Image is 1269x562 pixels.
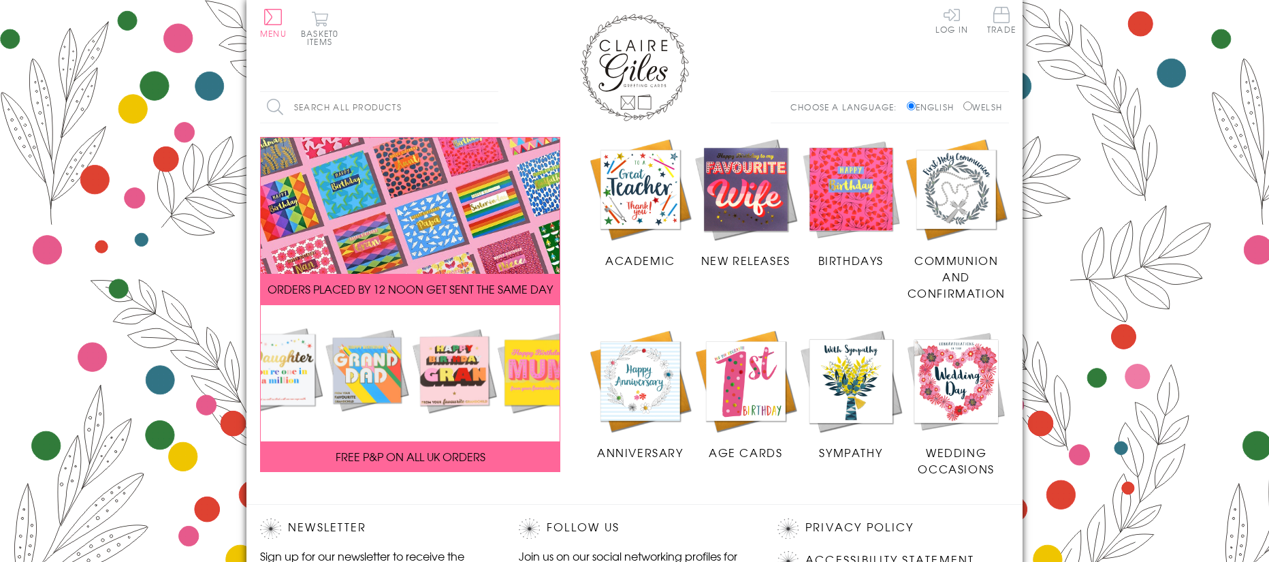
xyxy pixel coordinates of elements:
[963,101,1002,113] label: Welsh
[268,281,553,297] span: ORDERS PLACED BY 12 NOON GET SENT THE SAME DAY
[485,92,498,123] input: Search
[790,101,904,113] p: Choose a language:
[799,328,904,460] a: Sympathy
[260,9,287,37] button: Menu
[605,252,675,268] span: Academic
[260,27,287,40] span: Menu
[987,7,1016,36] a: Trade
[260,518,492,539] h2: Newsletter
[307,27,338,48] span: 0 items
[693,328,799,460] a: Age Cards
[588,137,693,269] a: Academic
[918,444,994,477] span: Wedding Occasions
[519,518,750,539] h2: Follow Us
[805,518,914,537] a: Privacy Policy
[907,252,1006,301] span: Communion and Confirmation
[907,102,916,110] input: English
[903,137,1009,302] a: Communion and Confirmation
[935,7,968,33] a: Log In
[709,444,782,460] span: Age Cards
[260,92,498,123] input: Search all products
[819,444,882,460] span: Sympathy
[693,137,799,269] a: New Releases
[818,252,884,268] span: Birthdays
[799,137,904,269] a: Birthdays
[987,7,1016,33] span: Trade
[597,444,684,460] span: Anniversary
[580,14,689,121] img: Claire Giles Greetings Cards
[907,101,961,113] label: English
[963,102,972,110] input: Welsh
[301,11,338,46] button: Basket0 items
[336,448,485,465] span: FREE P&P ON ALL UK ORDERS
[903,328,1009,477] a: Wedding Occasions
[701,252,790,268] span: New Releases
[588,328,693,460] a: Anniversary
